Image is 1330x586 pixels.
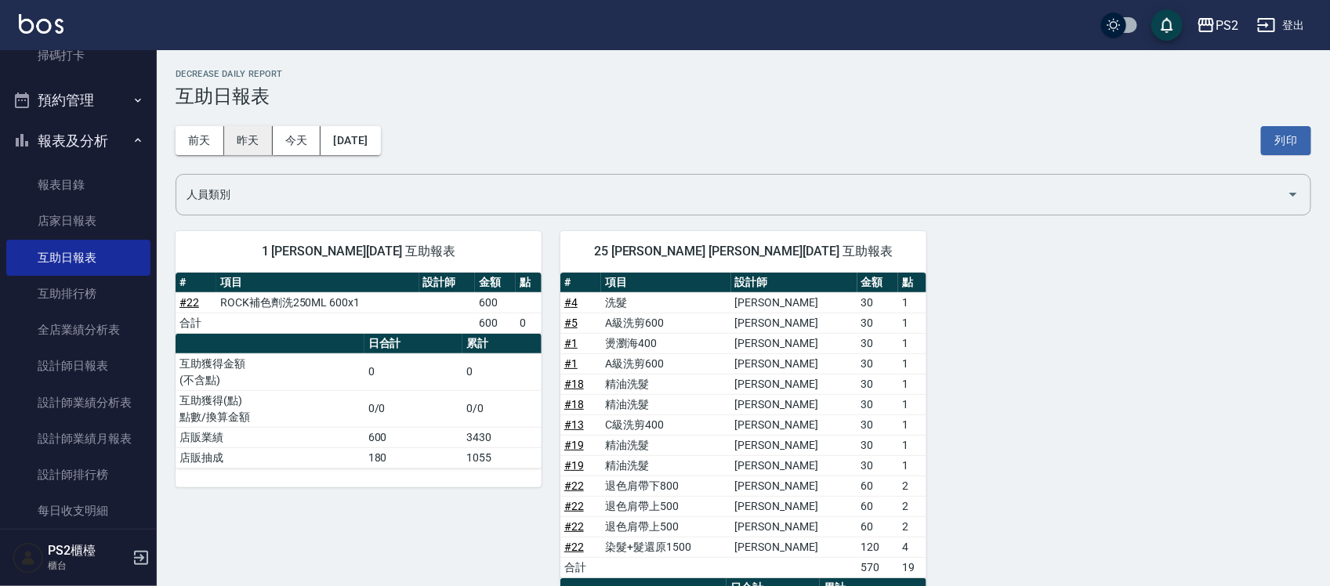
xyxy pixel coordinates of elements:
button: save [1151,9,1183,41]
td: 60 [857,496,898,516]
span: 25 [PERSON_NAME] [PERSON_NAME][DATE] 互助報表 [579,244,908,259]
td: C級洗剪400 [601,414,730,435]
button: 列印 [1261,126,1311,155]
button: Open [1281,182,1306,207]
a: 設計師排行榜 [6,457,150,493]
a: #22 [564,479,584,492]
a: 設計師日報表 [6,348,150,384]
p: 櫃台 [48,559,128,573]
button: 今天 [273,126,321,155]
span: 1 [PERSON_NAME][DATE] 互助報表 [194,244,523,259]
td: 2 [898,496,926,516]
td: 600 [364,427,462,447]
button: 報表及分析 [6,121,150,161]
th: 項目 [216,273,419,293]
td: 0/0 [462,390,542,427]
th: 點 [898,273,926,293]
td: 合計 [176,313,216,333]
td: 精油洗髮 [601,394,730,414]
td: 4 [898,537,926,557]
td: 1055 [462,447,542,468]
td: [PERSON_NAME] [731,496,857,516]
th: 金額 [857,273,898,293]
th: 點 [516,273,542,293]
td: 30 [857,353,898,374]
td: [PERSON_NAME] [731,455,857,476]
td: 互助獲得(點) 點數/換算金額 [176,390,364,427]
td: 店販業績 [176,427,364,447]
button: 登出 [1251,11,1311,40]
td: 1 [898,333,926,353]
td: [PERSON_NAME] [731,353,857,374]
td: 2 [898,476,926,496]
td: 600 [475,313,516,333]
td: 1 [898,313,926,333]
td: 30 [857,435,898,455]
td: 30 [857,292,898,313]
td: A級洗剪600 [601,353,730,374]
td: 合計 [560,557,601,577]
th: # [560,273,601,293]
td: 退色肩帶下800 [601,476,730,496]
td: [PERSON_NAME] [731,435,857,455]
th: # [176,273,216,293]
a: #22 [564,541,584,553]
td: 0 [462,353,542,390]
td: 精油洗髮 [601,455,730,476]
td: 1 [898,394,926,414]
td: 120 [857,537,898,557]
th: 設計師 [731,273,857,293]
td: 店販抽成 [176,447,364,468]
td: 0 [364,353,462,390]
a: 全店業績分析表 [6,312,150,348]
td: 60 [857,476,898,496]
td: 2 [898,516,926,537]
td: 3430 [462,427,542,447]
table: a dense table [560,273,926,578]
td: 精油洗髮 [601,374,730,394]
h5: PS2櫃檯 [48,543,128,559]
a: #1 [564,357,578,370]
a: #18 [564,378,584,390]
a: #13 [564,418,584,431]
th: 累計 [462,334,542,354]
h2: Decrease Daily Report [176,69,1311,79]
td: 180 [364,447,462,468]
a: 店家日報表 [6,203,150,239]
td: 0/0 [364,390,462,427]
img: Logo [19,14,63,34]
td: [PERSON_NAME] [731,313,857,333]
a: #22 [564,520,584,533]
button: PS2 [1190,9,1245,42]
td: 互助獲得金額 (不含點) [176,353,364,390]
td: 退色肩帶上500 [601,496,730,516]
td: 19 [898,557,926,577]
td: [PERSON_NAME] [731,394,857,414]
th: 項目 [601,273,730,293]
td: [PERSON_NAME] [731,333,857,353]
td: A級洗剪600 [601,313,730,333]
button: 預約管理 [6,80,150,121]
a: 互助排行榜 [6,276,150,312]
td: 60 [857,516,898,537]
a: 設計師業績分析表 [6,385,150,421]
img: Person [13,542,44,573]
a: 設計師業績月報表 [6,421,150,457]
td: 1 [898,435,926,455]
td: 精油洗髮 [601,435,730,455]
a: #22 [179,296,199,309]
td: ROCK補色劑洗250ML 600x1 [216,292,419,313]
td: 570 [857,557,898,577]
td: 30 [857,313,898,333]
td: 600 [475,292,516,313]
td: [PERSON_NAME] [731,476,857,496]
td: 1 [898,374,926,394]
input: 人員名稱 [183,181,1281,208]
table: a dense table [176,273,542,334]
td: 30 [857,333,898,353]
td: 1 [898,353,926,374]
a: #5 [564,317,578,329]
td: 燙瀏海400 [601,333,730,353]
th: 設計師 [419,273,475,293]
button: [DATE] [321,126,380,155]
